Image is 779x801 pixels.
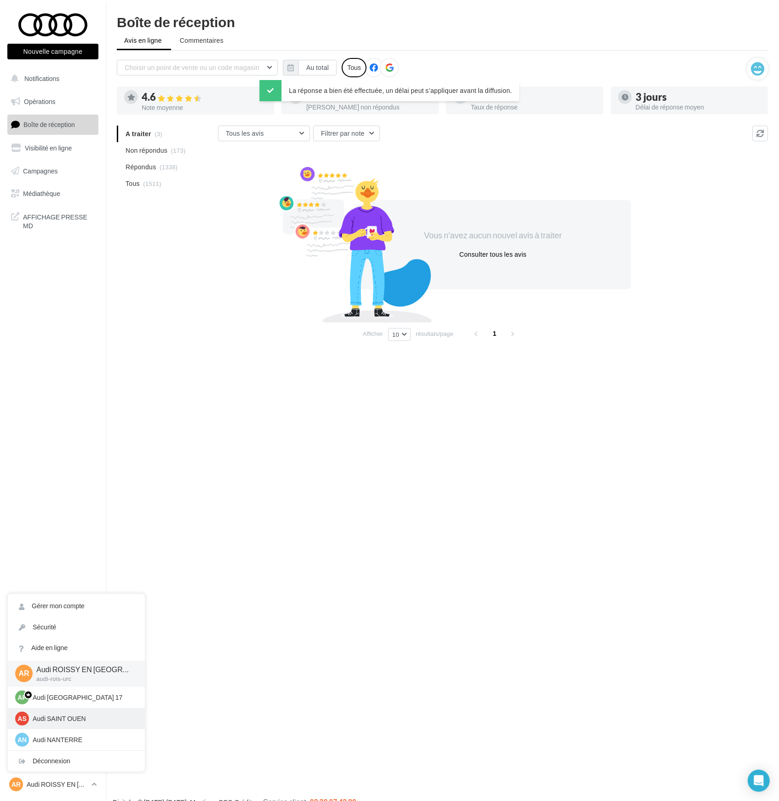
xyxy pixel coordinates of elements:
[11,780,21,789] span: AR
[416,329,453,338] span: résultats/page
[142,92,267,103] div: 4.6
[363,329,383,338] span: Afficher
[180,36,223,45] span: Commentaires
[218,126,310,141] button: Tous les avis
[414,230,572,242] div: Vous n'avez aucun nouvel avis à traiter
[125,63,259,71] span: Choisir un point de vente ou un code magasin
[388,328,411,341] button: 10
[142,104,267,111] div: Note moyenne
[313,126,380,141] button: Filtrer par note
[143,180,161,187] span: (1511)
[126,162,156,172] span: Répondus
[6,115,100,134] a: Boîte de réception
[126,146,167,155] span: Non répondus
[471,92,596,102] div: 89 %
[36,675,130,683] p: audi-rois-urc
[8,617,145,638] a: Sécurité
[298,60,337,75] button: Au total
[6,69,97,88] button: Notifications
[748,770,770,792] div: Open Intercom Messenger
[17,714,26,723] span: AS
[6,92,100,111] a: Opérations
[6,138,100,158] a: Visibilité en ligne
[456,249,530,260] button: Consulter tous les avis
[392,331,399,338] span: 10
[283,60,337,75] button: Au total
[126,179,140,188] span: Tous
[6,184,100,203] a: Médiathèque
[18,668,29,679] span: AR
[342,58,367,77] div: Tous
[636,104,761,110] div: Délai de réponse moyen
[487,326,502,341] span: 1
[117,60,278,75] button: Choisir un point de vente ou un code magasin
[7,776,98,793] a: AR Audi ROISSY EN [GEOGRAPHIC_DATA]
[33,735,134,744] p: Audi NANTERRE
[160,163,178,171] span: (1338)
[636,92,761,102] div: 3 jours
[23,211,95,231] span: AFFICHAGE PRESSE MD
[25,144,72,152] span: Visibilité en ligne
[6,207,100,234] a: AFFICHAGE PRESSE MD
[17,735,27,744] span: AN
[23,167,58,174] span: Campagnes
[36,664,130,675] p: Audi ROISSY EN [GEOGRAPHIC_DATA]
[259,80,519,101] div: La réponse a bien été effectuée, un délai peut s’appliquer avant la diffusion.
[226,129,264,137] span: Tous les avis
[8,596,145,617] a: Gérer mon compte
[24,98,55,105] span: Opérations
[171,147,186,154] span: (173)
[8,751,145,772] div: Déconnexion
[17,693,26,702] span: AP
[471,104,596,110] div: Taux de réponse
[7,44,98,59] button: Nouvelle campagne
[6,161,100,181] a: Campagnes
[8,638,145,658] a: Aide en ligne
[117,15,768,29] div: Boîte de réception
[33,693,134,702] p: Audi [GEOGRAPHIC_DATA] 17
[33,714,134,723] p: Audi SAINT OUEN
[24,75,59,82] span: Notifications
[23,121,75,128] span: Boîte de réception
[23,190,60,197] span: Médiathèque
[27,780,88,789] p: Audi ROISSY EN [GEOGRAPHIC_DATA]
